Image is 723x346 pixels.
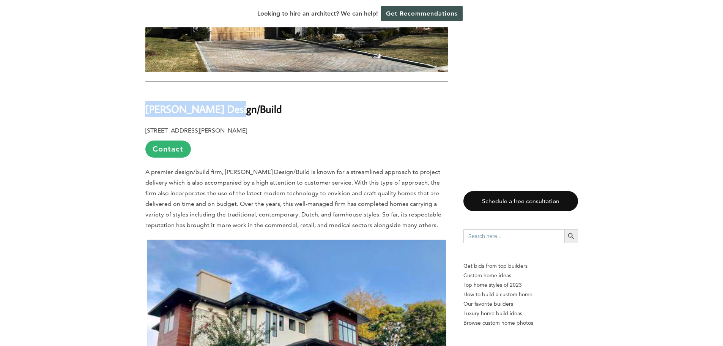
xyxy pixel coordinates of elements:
span: A premier design/build firm, [PERSON_NAME] Design/Build is known for a streamlined approach to pr... [145,168,441,229]
a: Get Recommendations [381,6,463,21]
a: How to build a custom home [463,290,578,299]
a: Browse custom home photos [463,318,578,328]
svg: Search [567,232,575,240]
p: Get bids from top builders [463,261,578,271]
a: Contact [145,141,191,158]
b: [STREET_ADDRESS][PERSON_NAME] [145,127,247,134]
a: Luxury home build ideas [463,309,578,318]
a: Custom home ideas [463,271,578,280]
a: Top home styles of 2023 [463,280,578,290]
input: Search here... [463,229,564,243]
a: Our favorite builders [463,299,578,309]
a: Schedule a free consultation [463,191,578,211]
b: [PERSON_NAME] Design/Build [145,102,282,115]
